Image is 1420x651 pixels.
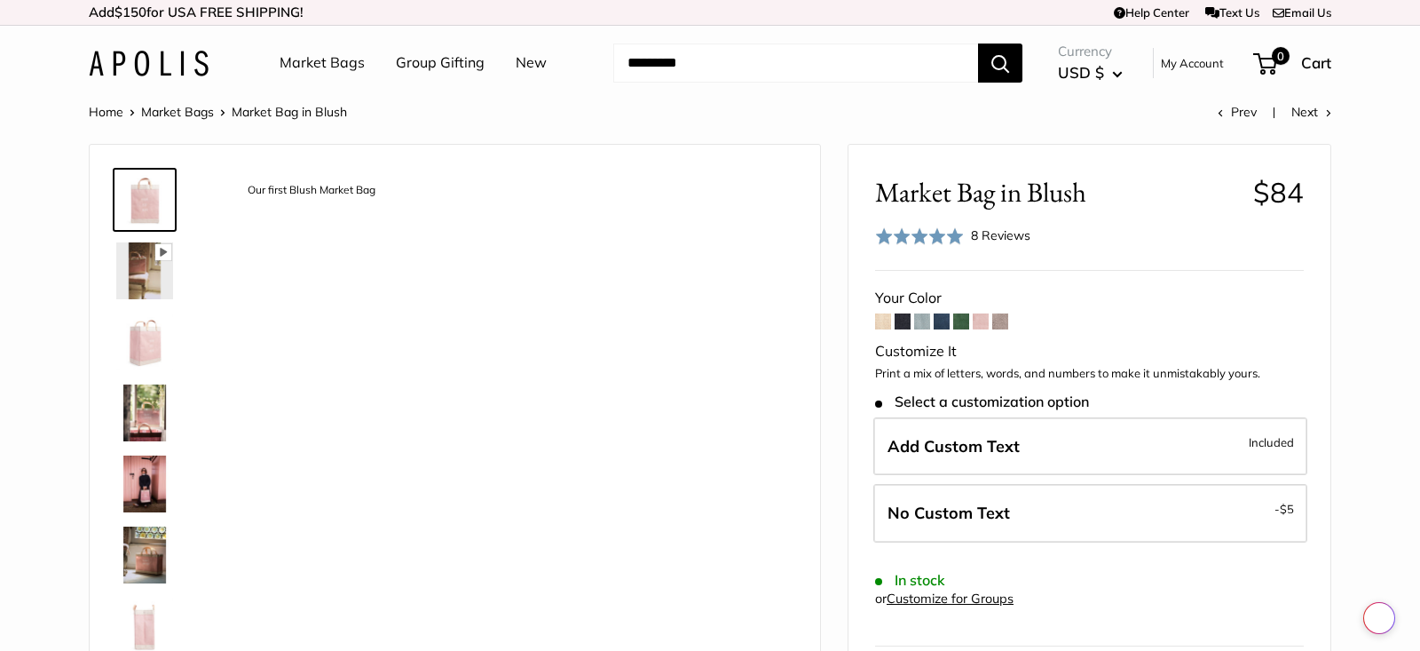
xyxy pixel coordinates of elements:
span: In stock [875,572,945,589]
label: Leave Blank [873,484,1307,543]
a: Prev [1218,104,1257,120]
a: Email Us [1273,5,1331,20]
a: description_Effortless style wherever you go [113,452,177,516]
span: - [1274,498,1294,520]
input: Search... [613,44,978,83]
span: Market Bag in Blush [875,176,1240,209]
a: New [516,50,547,76]
img: Market Bag in Blush [116,314,173,370]
a: 0 Cart [1255,49,1331,77]
img: description_Our first Blush Market Bag [116,171,173,228]
span: Select a customization option [875,393,1089,410]
button: Search [978,44,1022,83]
a: Market Bag in Blush [113,239,177,303]
a: Market Bags [141,104,214,120]
div: Your Color [875,285,1304,312]
div: Our first Blush Market Bag [239,179,384,202]
img: Market Bag in Blush [116,385,173,441]
span: USD $ [1058,63,1104,82]
span: Cart [1301,53,1331,72]
img: description_Effortless style wherever you go [116,456,173,512]
span: $84 [1253,175,1304,210]
a: Next [1291,104,1331,120]
span: 8 Reviews [971,227,1030,243]
span: Add Custom Text [887,436,1020,456]
span: Currency [1058,39,1123,64]
a: description_Our first Blush Market Bag [113,168,177,232]
a: Market Bag in Blush [113,523,177,587]
button: USD $ [1058,59,1123,87]
a: Text Us [1205,5,1259,20]
span: No Custom Text [887,503,1010,523]
span: 0 [1272,47,1290,65]
img: Market Bag in Blush [116,527,173,584]
img: Apolis [89,51,209,76]
span: Market Bag in Blush [232,104,347,120]
span: Included [1249,432,1294,453]
a: Market Bags [280,50,365,76]
span: $150 [114,4,146,20]
a: Customize for Groups [887,591,1014,607]
a: Home [89,104,123,120]
a: Market Bag in Blush [113,381,177,445]
nav: Breadcrumb [89,100,347,123]
a: Group Gifting [396,50,485,76]
span: $5 [1280,502,1294,516]
a: My Account [1161,52,1224,74]
div: or [875,587,1014,611]
a: Help Center [1114,5,1189,20]
p: Print a mix of letters, words, and numbers to make it unmistakably yours. [875,365,1304,383]
a: Market Bag in Blush [113,310,177,374]
div: Customize It [875,338,1304,365]
img: Market Bag in Blush [116,242,173,299]
label: Add Custom Text [873,417,1307,476]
